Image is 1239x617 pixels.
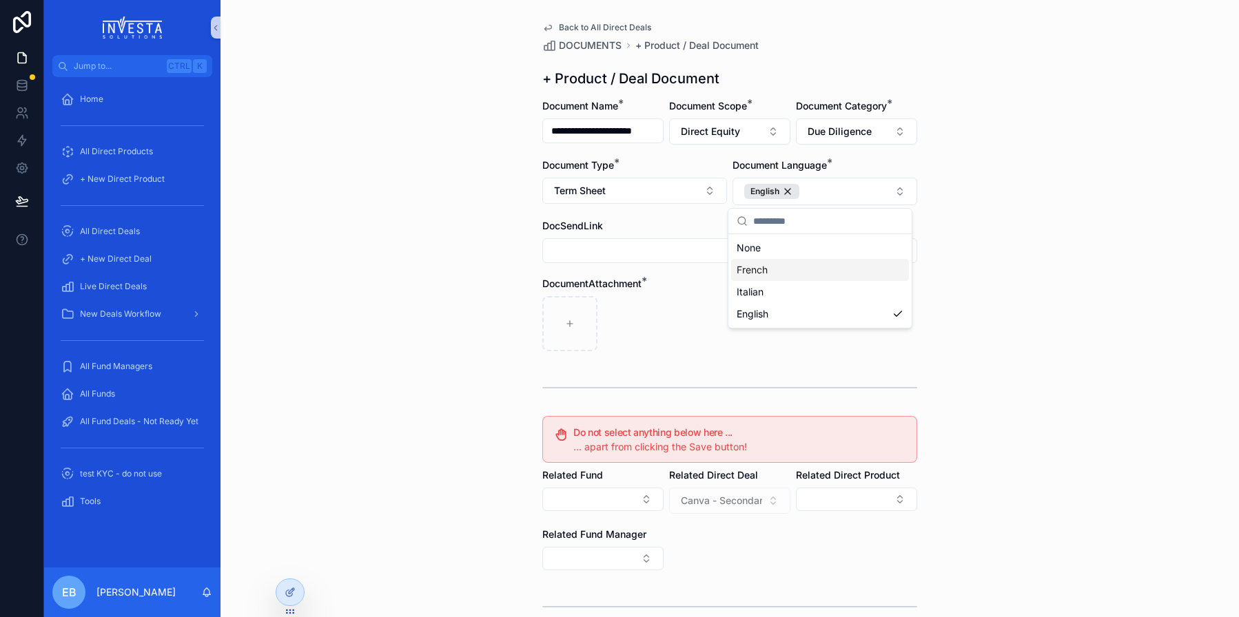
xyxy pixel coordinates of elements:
span: Related Fund Manager [542,528,646,540]
button: Jump to...CtrlK [52,55,212,77]
span: All Direct Deals [80,226,140,237]
span: Related Fund [542,469,603,481]
button: Select Button [733,178,917,205]
div: ... apart from clicking the Save button! [573,440,905,454]
button: Select Button [542,178,727,204]
span: Ctrl [167,59,192,73]
h5: Do not select anything below here ... [573,428,905,437]
span: EB [62,584,76,600]
span: English [737,307,768,321]
a: test KYC - do not use [52,461,212,486]
button: Select Button [796,118,917,145]
span: DOCUMENTS [559,39,622,52]
img: App logo [103,17,163,39]
a: + Product / Deal Document [635,39,759,52]
p: [PERSON_NAME] [96,585,176,599]
span: Jump to... [74,61,161,72]
span: Italian [737,285,764,299]
a: Tools [52,489,212,514]
button: Select Button [542,488,664,511]
a: + New Direct Product [52,167,212,191]
span: Back to All Direct Deals [559,22,651,33]
span: French [737,263,768,277]
span: Related Direct Product [796,469,900,481]
span: K [194,61,205,72]
span: Direct Equity [681,125,740,138]
a: Home [52,87,212,112]
div: Suggestions [728,234,912,328]
a: New Deals Workflow [52,302,212,326]
span: Due Diligence [808,125,872,138]
span: DocumentAttachment [542,278,642,289]
span: Document Scope [669,100,747,112]
a: All Fund Deals - Not Ready Yet [52,409,212,434]
span: Tools [80,496,101,507]
button: Select Button [669,118,790,145]
span: Home [80,94,103,105]
span: Live Direct Deals [80,281,147,292]
a: All Funds [52,381,212,406]
span: Document Name [542,100,618,112]
span: All Fund Managers [80,361,152,372]
button: Select Button [796,488,917,511]
span: All Fund Deals - Not Ready Yet [80,416,198,427]
span: Term Sheet [554,184,606,198]
span: test KYC - do not use [80,468,162,479]
span: DocSendLink [542,220,603,231]
a: Back to All Direct Deals [542,22,651,33]
span: Document Category [796,100,887,112]
span: All Funds [80,388,115,399]
div: scrollable content [44,77,221,532]
span: New Deals Workflow [80,308,161,320]
span: Document Type [542,159,614,171]
span: ... apart from clicking the Save button! [573,441,747,452]
a: All Direct Deals [52,219,212,244]
button: Select Button [542,547,664,570]
span: All Direct Products [80,146,153,157]
span: Related Direct Deal [669,469,758,481]
span: + New Direct Deal [80,253,152,264]
a: All Direct Products [52,139,212,164]
a: DOCUMENTS [542,39,622,52]
a: Live Direct Deals [52,274,212,299]
h1: + Product / Deal Document [542,69,719,88]
span: English [750,186,779,197]
div: None [731,237,909,259]
a: All Fund Managers [52,354,212,379]
span: Document Language [733,159,827,171]
span: + New Direct Product [80,174,165,185]
a: + New Direct Deal [52,247,212,271]
button: Unselect 1 [744,184,799,199]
